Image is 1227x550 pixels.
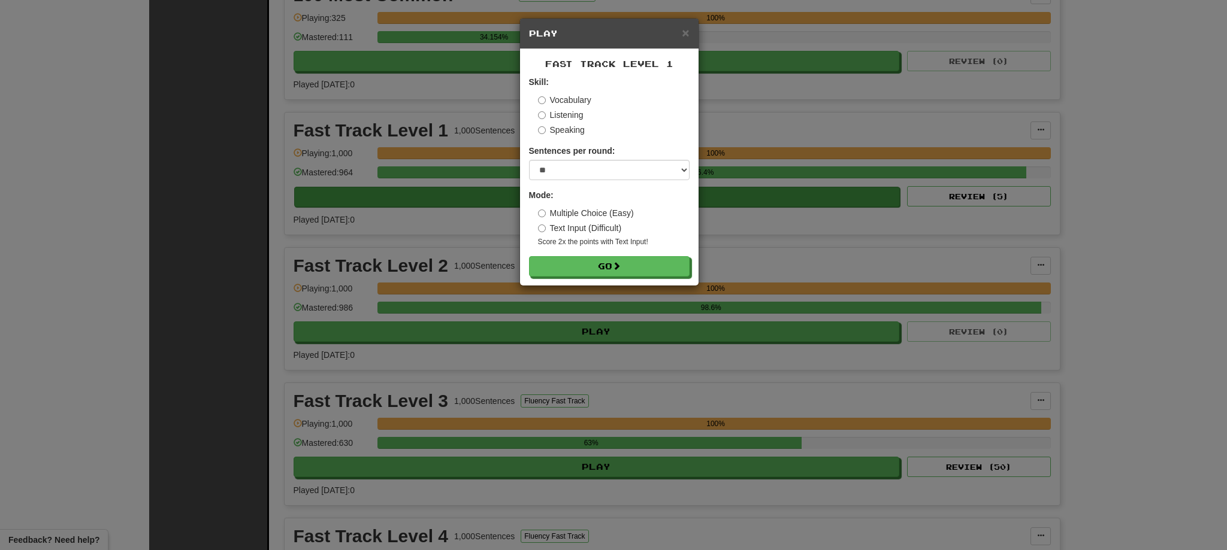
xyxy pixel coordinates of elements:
[529,256,690,276] button: Go
[529,190,554,200] strong: Mode:
[545,59,673,69] span: Fast Track Level 1
[529,28,690,39] h5: Play
[538,124,585,136] label: Speaking
[538,126,546,134] input: Speaking
[682,26,689,39] span: ×
[538,222,622,234] label: Text Input (Difficult)
[538,207,634,219] label: Multiple Choice (Easy)
[538,237,690,247] small: Score 2x the points with Text Input !
[538,224,546,232] input: Text Input (Difficult)
[682,26,689,39] button: Close
[538,96,546,104] input: Vocabulary
[538,109,584,121] label: Listening
[538,111,546,119] input: Listening
[529,77,549,87] strong: Skill:
[538,209,546,217] input: Multiple Choice (Easy)
[538,94,591,106] label: Vocabulary
[529,145,615,157] label: Sentences per round:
